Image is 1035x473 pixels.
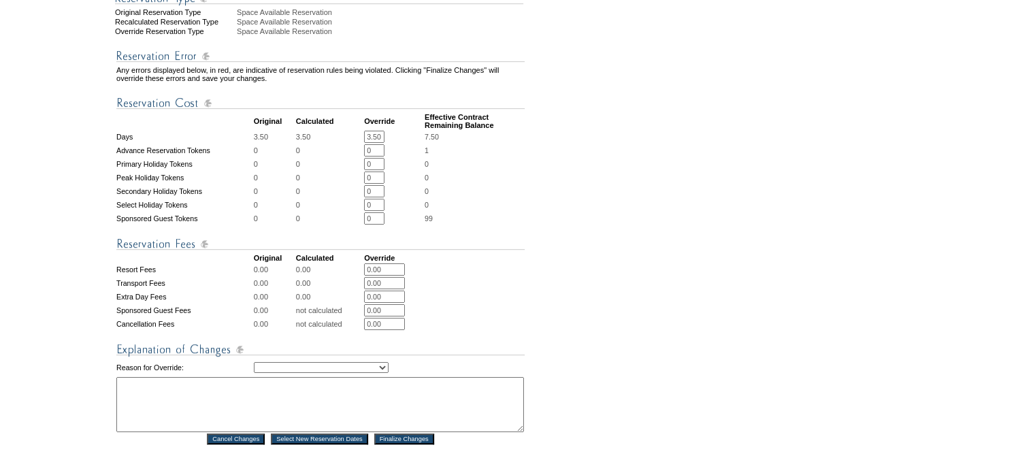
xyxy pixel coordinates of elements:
td: Original [254,113,295,129]
img: Reservation Cost [116,95,525,112]
td: Peak Holiday Tokens [116,172,252,184]
td: Any errors displayed below, in red, are indicative of reservation rules being violated. Clicking ... [116,66,525,82]
td: 0 [296,144,363,157]
td: Sponsored Guest Fees [116,304,252,316]
td: 0.00 [254,304,295,316]
span: 1 [425,146,429,154]
td: Calculated [296,254,363,262]
span: 99 [425,214,433,223]
div: Space Available Reservation [237,8,526,16]
td: Select Holiday Tokens [116,199,252,211]
td: Override [364,113,423,129]
td: Original [254,254,295,262]
td: not calculated [296,318,363,330]
input: Select New Reservation Dates [271,434,368,444]
td: Secondary Holiday Tokens [116,185,252,197]
td: Resort Fees [116,263,252,276]
td: 0.00 [254,263,295,276]
span: 0 [425,201,429,209]
img: Explanation of Changes [116,341,525,358]
td: 0.00 [254,277,295,289]
input: Finalize Changes [374,434,434,444]
div: Space Available Reservation [237,18,526,26]
td: 0 [254,144,295,157]
td: Sponsored Guest Tokens [116,212,252,225]
td: 0 [254,185,295,197]
div: Space Available Reservation [237,27,526,35]
td: 0 [296,212,363,225]
td: Primary Holiday Tokens [116,158,252,170]
span: 0 [425,174,429,182]
td: 0.00 [296,277,363,289]
td: 0 [296,185,363,197]
td: Calculated [296,113,363,129]
input: Cancel Changes [207,434,265,444]
td: 0.00 [296,263,363,276]
div: Recalculated Reservation Type [115,18,235,26]
td: 0 [296,158,363,170]
td: 0 [296,172,363,184]
td: 0.00 [254,318,295,330]
span: 7.50 [425,133,439,141]
img: Reservation Errors [116,48,525,65]
div: Override Reservation Type [115,27,235,35]
td: 0.00 [254,291,295,303]
span: 0 [425,160,429,168]
td: Extra Day Fees [116,291,252,303]
td: 3.50 [254,131,295,143]
td: 0 [254,158,295,170]
td: 0.00 [296,291,363,303]
td: Days [116,131,252,143]
td: Override [364,254,423,262]
td: Advance Reservation Tokens [116,144,252,157]
td: 0 [296,199,363,211]
img: Reservation Fees [116,235,525,252]
td: Effective Contract Remaining Balance [425,113,525,129]
td: 0 [254,212,295,225]
td: Transport Fees [116,277,252,289]
span: 0 [425,187,429,195]
td: 0 [254,199,295,211]
td: Cancellation Fees [116,318,252,330]
td: Reason for Override: [116,359,252,376]
td: 3.50 [296,131,363,143]
td: 0 [254,172,295,184]
div: Original Reservation Type [115,8,235,16]
td: not calculated [296,304,363,316]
